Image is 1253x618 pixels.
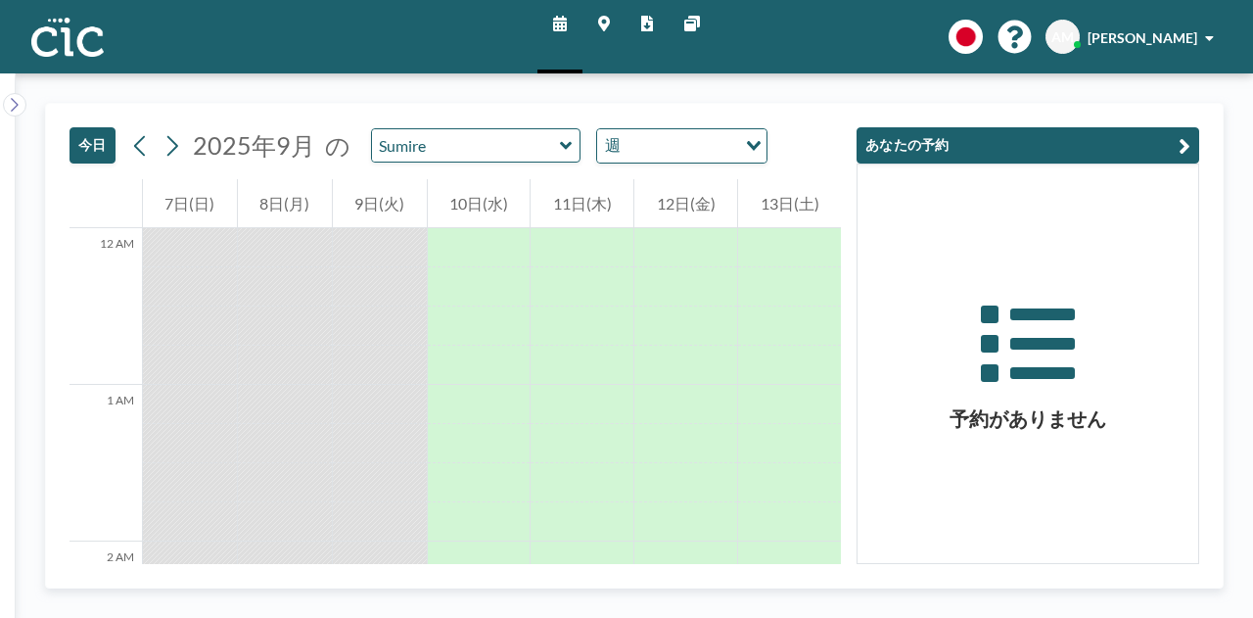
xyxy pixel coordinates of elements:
[1051,28,1074,46] span: AM
[70,385,142,542] div: 1 AM
[1088,29,1197,46] span: [PERSON_NAME]
[70,127,116,164] button: 今日
[70,228,142,385] div: 12 AM
[857,127,1199,164] button: あなたの予約
[597,129,766,163] div: Search for option
[428,179,531,228] div: 10日(水)
[372,129,560,162] input: Sumire
[238,179,332,228] div: 8日(月)
[858,406,1198,431] h3: 予約がありません
[738,179,841,228] div: 13日(土)
[31,18,104,57] img: organization-logo
[531,179,633,228] div: 11日(木)
[601,133,625,159] span: 週
[333,179,427,228] div: 9日(火)
[634,179,737,228] div: 12日(金)
[143,179,237,228] div: 7日(日)
[193,130,315,160] span: 2025年9月
[325,130,350,161] span: の
[626,133,734,159] input: Search for option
